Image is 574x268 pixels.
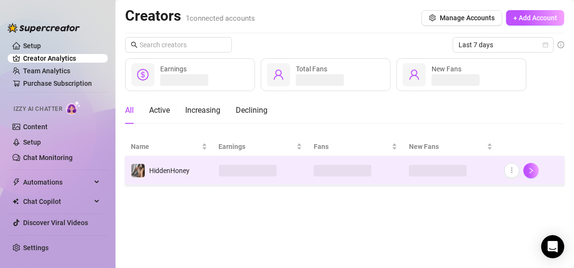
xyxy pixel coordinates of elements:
span: Automations [23,174,91,190]
span: Total Fans [296,65,327,73]
button: + Add Account [506,10,564,26]
span: user [273,69,284,80]
span: New Fans [409,141,485,152]
img: AI Chatter [66,101,81,115]
a: Purchase Subscription [23,80,92,87]
button: Manage Accounts [421,10,502,26]
span: 1 connected accounts [186,14,255,23]
span: Izzy AI Chatter [13,105,62,114]
a: Discover Viral Videos [23,219,88,227]
div: Declining [236,105,268,116]
div: All [125,105,134,116]
span: dollar-circle [137,69,149,80]
a: Setup [23,42,41,50]
span: Name [131,141,200,152]
a: Creator Analytics [23,51,100,66]
span: HiddenHoney [149,167,190,174]
span: thunderbolt [13,178,20,186]
span: setting [429,14,436,21]
h2: Creators [125,7,255,25]
input: Search creators [140,40,218,50]
div: Open Intercom Messenger [541,235,564,258]
a: Settings [23,244,49,252]
span: Fans [314,141,390,152]
span: Manage Accounts [440,14,495,22]
span: Last 7 days [459,38,548,52]
a: Chat Monitoring [23,154,73,161]
th: Fans [308,137,403,156]
th: Earnings [213,137,308,156]
div: Active [149,105,170,116]
span: more [509,167,515,174]
div: Increasing [185,105,220,116]
a: Setup [23,138,41,146]
span: info-circle [558,41,564,48]
span: New Fans [432,65,461,73]
th: New Fans [403,137,498,156]
img: HiddenHoney [131,164,145,177]
th: Name [125,137,213,156]
a: Content [23,123,48,131]
span: user [408,69,420,80]
span: Earnings [160,65,187,73]
img: logo-BBDzfeDw.svg [8,23,80,33]
span: + Add Account [513,14,557,22]
img: Chat Copilot [13,198,19,205]
span: search [131,41,138,48]
span: Chat Copilot [23,194,91,209]
button: right [523,163,539,178]
span: Earnings [219,141,295,152]
span: right [528,167,535,174]
a: Team Analytics [23,67,70,75]
span: calendar [543,42,548,48]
